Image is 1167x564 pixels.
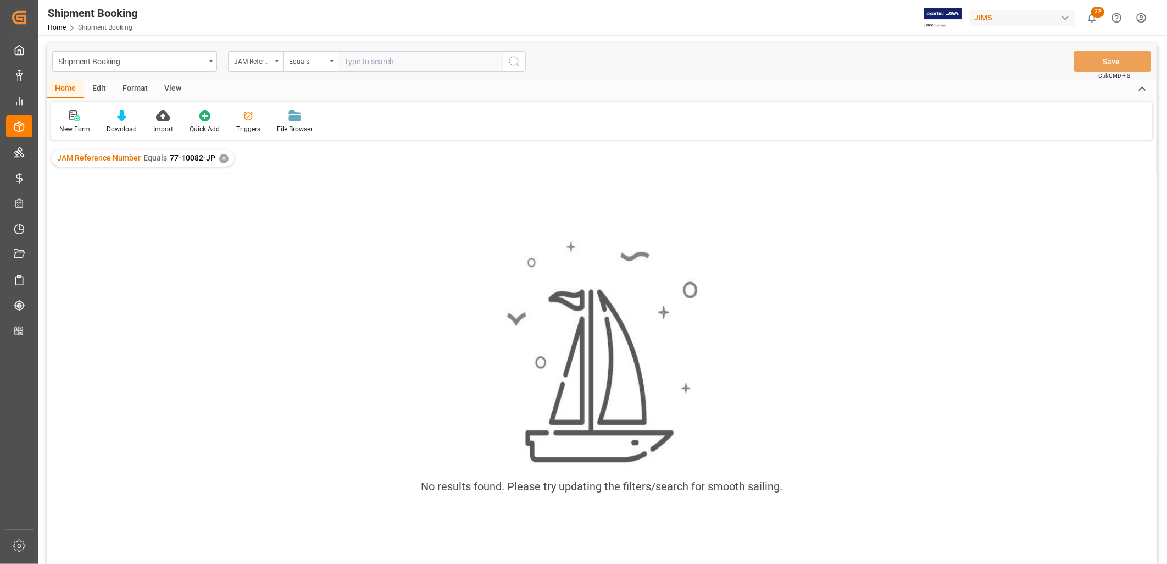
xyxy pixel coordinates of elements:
div: Home [47,80,84,98]
button: Help Center [1104,5,1129,30]
div: Download [107,124,137,134]
div: New Form [59,124,90,134]
div: File Browser [277,124,313,134]
div: No results found. Please try updating the filters/search for smooth sailing. [421,478,782,495]
span: JAM Reference Number [57,153,141,162]
div: View [156,80,190,98]
img: Exertis%20JAM%20-%20Email%20Logo.jpg_1722504956.jpg [924,8,962,27]
span: Equals [143,153,167,162]
div: Equals [289,54,326,67]
span: 77-10082-JP [170,153,215,162]
span: Ctrl/CMD + S [1098,71,1130,80]
div: Shipment Booking [48,5,137,21]
button: open menu [283,51,338,72]
div: Format [114,80,156,98]
img: smooth_sailing.jpeg [505,240,698,465]
a: Home [48,24,66,31]
button: open menu [228,51,283,72]
span: 22 [1091,7,1104,18]
div: Quick Add [190,124,220,134]
div: Triggers [236,124,260,134]
div: JAM Reference Number [234,54,271,67]
div: JIMS [970,10,1075,26]
button: open menu [52,51,217,72]
div: Import [153,124,173,134]
div: Shipment Booking [58,54,205,68]
div: ✕ [219,154,229,163]
button: JIMS [970,7,1080,28]
button: show 22 new notifications [1080,5,1104,30]
div: Edit [84,80,114,98]
button: Save [1074,51,1151,72]
button: search button [503,51,526,72]
input: Type to search [338,51,503,72]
